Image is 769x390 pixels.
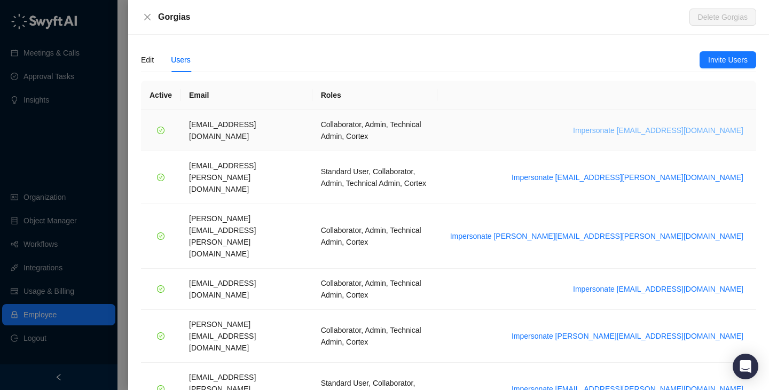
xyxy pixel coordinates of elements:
[189,214,256,258] span: [PERSON_NAME][EMAIL_ADDRESS][PERSON_NAME][DOMAIN_NAME]
[689,9,756,26] button: Delete Gorgias
[312,151,437,204] td: Standard User, Collaborator, Admin, Technical Admin, Cortex
[189,320,256,352] span: [PERSON_NAME][EMAIL_ADDRESS][DOMAIN_NAME]
[569,124,748,137] button: Impersonate [EMAIL_ADDRESS][DOMAIN_NAME]
[507,330,748,342] button: Impersonate [PERSON_NAME][EMAIL_ADDRESS][DOMAIN_NAME]
[312,269,437,310] td: Collaborator, Admin, Technical Admin, Cortex
[141,11,154,24] button: Close
[157,332,164,340] span: check-circle
[181,81,312,110] th: Email
[312,110,437,151] td: Collaborator, Admin, Technical Admin, Cortex
[157,127,164,134] span: check-circle
[512,330,743,342] span: Impersonate [PERSON_NAME][EMAIL_ADDRESS][DOMAIN_NAME]
[507,171,748,184] button: Impersonate [EMAIL_ADDRESS][PERSON_NAME][DOMAIN_NAME]
[312,310,437,363] td: Collaborator, Admin, Technical Admin, Cortex
[189,120,256,141] span: [EMAIL_ADDRESS][DOMAIN_NAME]
[157,174,164,181] span: check-circle
[312,81,437,110] th: Roles
[573,283,743,295] span: Impersonate [EMAIL_ADDRESS][DOMAIN_NAME]
[171,54,191,66] div: Users
[157,232,164,240] span: check-circle
[141,54,154,66] div: Edit
[446,230,748,243] button: Impersonate [PERSON_NAME][EMAIL_ADDRESS][PERSON_NAME][DOMAIN_NAME]
[700,51,756,68] button: Invite Users
[189,161,256,193] span: [EMAIL_ADDRESS][PERSON_NAME][DOMAIN_NAME]
[450,230,743,242] span: Impersonate [PERSON_NAME][EMAIL_ADDRESS][PERSON_NAME][DOMAIN_NAME]
[708,54,748,66] span: Invite Users
[141,81,181,110] th: Active
[312,204,437,269] td: Collaborator, Admin, Technical Admin, Cortex
[143,13,152,21] span: close
[733,354,758,379] div: Open Intercom Messenger
[569,283,748,295] button: Impersonate [EMAIL_ADDRESS][DOMAIN_NAME]
[512,171,743,183] span: Impersonate [EMAIL_ADDRESS][PERSON_NAME][DOMAIN_NAME]
[158,11,689,24] div: Gorgias
[573,124,743,136] span: Impersonate [EMAIL_ADDRESS][DOMAIN_NAME]
[157,285,164,293] span: check-circle
[189,279,256,299] span: [EMAIL_ADDRESS][DOMAIN_NAME]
